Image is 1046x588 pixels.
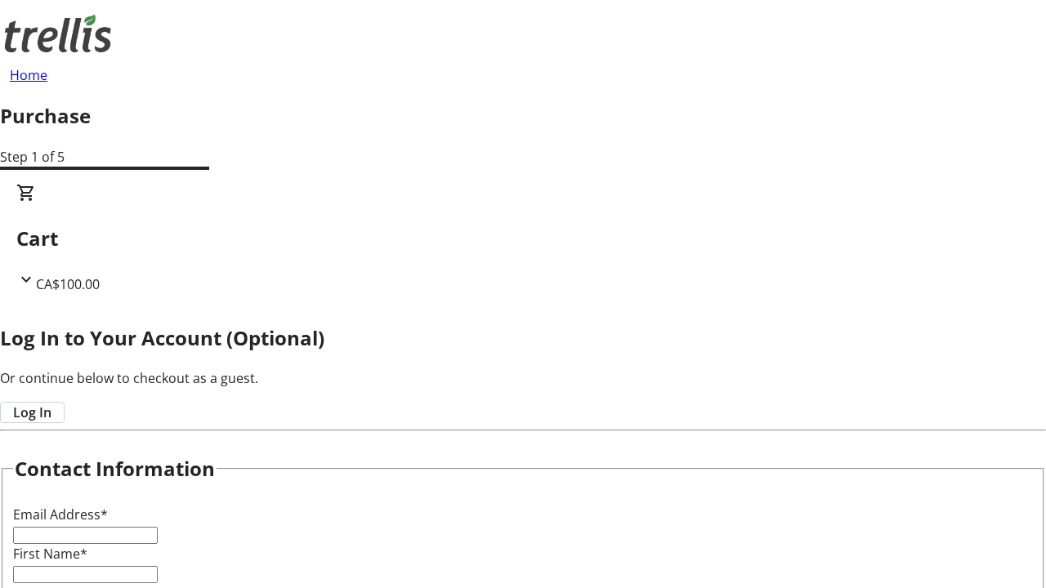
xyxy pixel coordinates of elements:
[16,224,1030,253] h2: Cart
[13,403,51,422] span: Log In
[13,545,87,563] label: First Name*
[16,183,1030,294] div: CartCA$100.00
[13,506,108,523] label: Email Address*
[36,275,100,293] span: CA$100.00
[15,454,215,483] h2: Contact Information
